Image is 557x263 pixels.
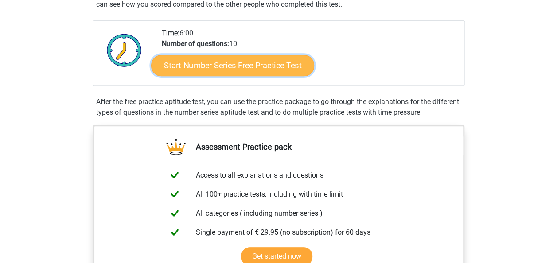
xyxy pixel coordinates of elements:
a: Start Number Series Free Practice Test [151,54,314,76]
b: Time: [162,29,179,37]
div: 6:00 10 [155,28,464,85]
b: Number of questions: [162,39,229,48]
img: Clock [102,28,147,72]
div: After the free practice aptitude test, you can use the practice package to go through the explana... [93,97,465,118]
